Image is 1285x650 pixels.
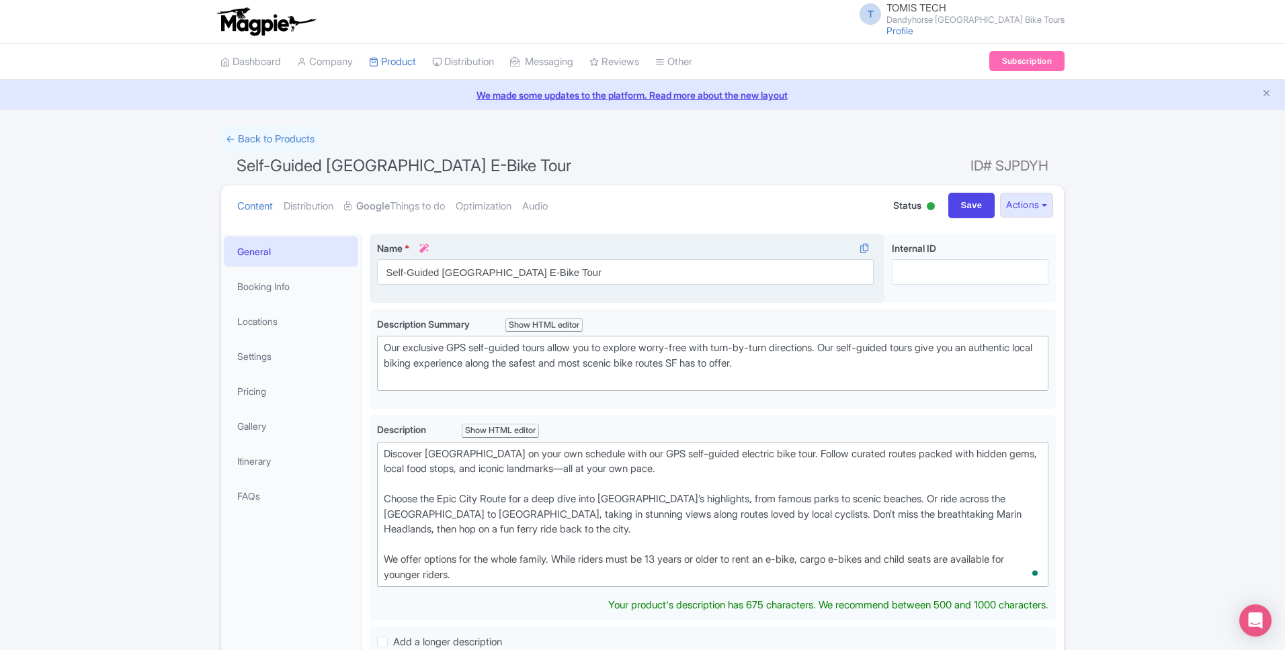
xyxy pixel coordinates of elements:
a: Optimization [456,185,511,228]
a: We made some updates to the platform. Read more about the new layout [8,88,1277,102]
a: Subscription [989,51,1065,71]
div: Our exclusive GPS self-guided tours allow you to explore worry-free with turn-by-turn directions.... [384,340,1042,386]
a: Pricing [224,376,358,406]
a: Messaging [510,44,573,81]
a: Audio [522,185,548,228]
button: Actions [1000,193,1053,218]
a: Itinerary [224,446,358,476]
a: Dashboard [220,44,281,81]
a: Gallery [224,411,358,441]
input: Save [948,193,995,218]
a: Settings [224,341,358,371]
small: Dandyhorse [GEOGRAPHIC_DATA] Bike Tours [886,15,1065,24]
a: Content [237,185,273,228]
a: ← Back to Products [220,126,320,152]
div: Active [924,197,938,218]
a: FAQs [224,481,358,511]
div: Show HTML editor [462,424,539,438]
span: Self-Guided [GEOGRAPHIC_DATA] E-Bike Tour [237,156,571,175]
a: Profile [886,25,913,36]
span: T [860,3,881,25]
span: TOMIS TECH [886,1,946,14]
span: Internal ID [892,242,936,254]
a: Reviews [589,44,639,81]
div: Your product's description has 675 characters. We recommend between 500 and 1000 characters. [608,598,1048,613]
div: Discover [GEOGRAPHIC_DATA] on your own schedule with our GPS self-guided electric bike tour. Foll... [384,447,1042,583]
span: ID# SJPDYH [970,152,1048,179]
a: Product [369,44,416,81]
span: Name [377,242,403,254]
a: Booking Info [224,271,358,301]
a: Locations [224,306,358,336]
a: Distribution [432,44,494,81]
a: Distribution [284,185,333,228]
a: T TOMIS TECH Dandyhorse [GEOGRAPHIC_DATA] Bike Tours [852,3,1065,24]
a: Other [655,44,692,81]
strong: Google [356,199,390,214]
span: Status [893,198,921,212]
div: Show HTML editor [505,318,583,332]
div: Open Intercom Messenger [1239,604,1272,637]
a: GoogleThings to do [344,185,445,228]
a: Company [297,44,353,81]
a: General [224,236,358,267]
img: logo-ab69f6fb50320c5b225c76a69d11143b.png [214,7,318,36]
span: Description Summary [377,318,472,330]
trix-editor: To enrich screen reader interactions, please activate Accessibility in Grammarly extension settings [377,442,1048,588]
button: Close announcement [1261,87,1272,102]
span: Description [377,424,428,435]
span: Add a longer description [393,635,502,648]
